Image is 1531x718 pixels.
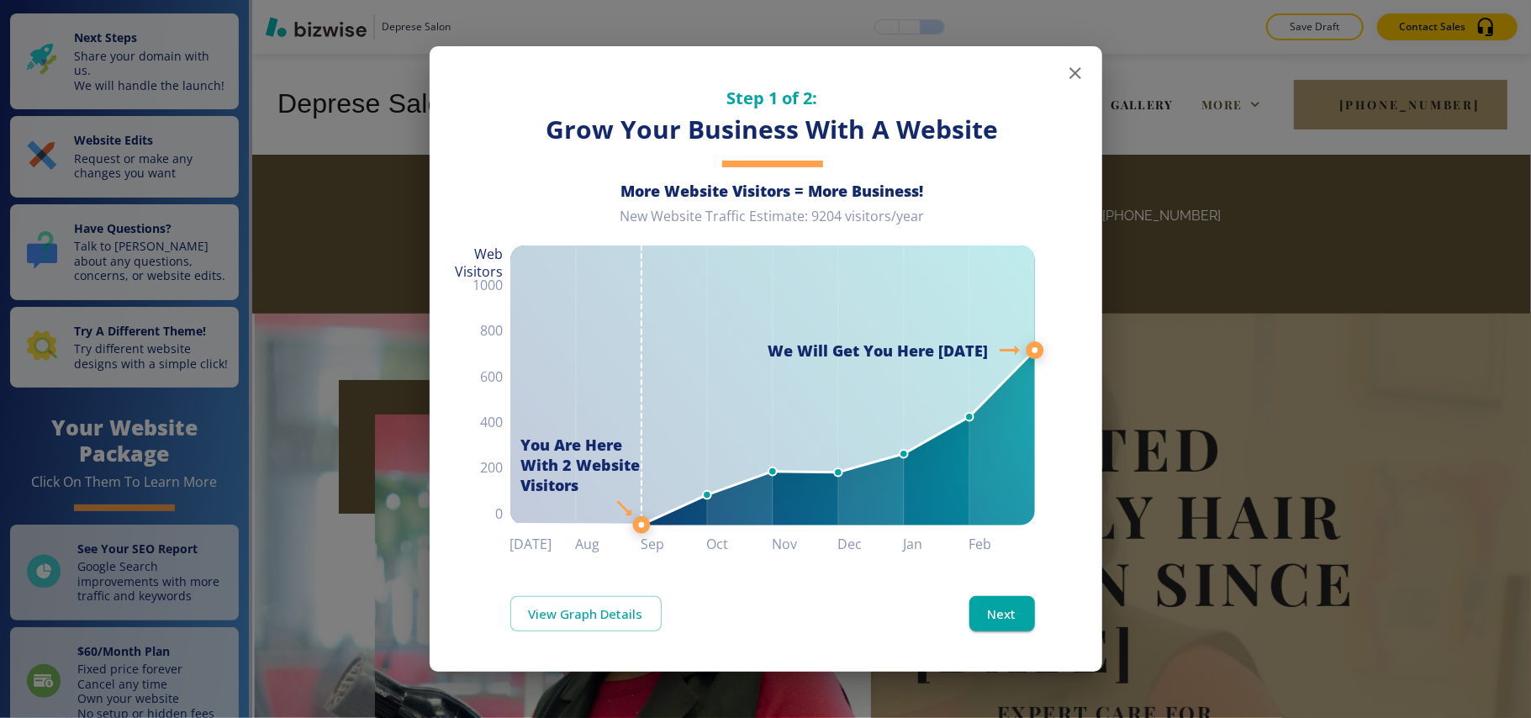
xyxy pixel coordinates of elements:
[510,208,1035,239] div: New Website Traffic Estimate: 9204 visitors/year
[969,596,1035,631] button: Next
[773,532,838,556] h6: Nov
[510,181,1035,201] h6: More Website Visitors = More Business!
[641,532,707,556] h6: Sep
[707,532,773,556] h6: Oct
[510,87,1035,109] h5: Step 1 of 2:
[838,532,904,556] h6: Dec
[510,532,576,556] h6: [DATE]
[904,532,969,556] h6: Jan
[576,532,641,556] h6: Aug
[510,596,662,631] a: View Graph Details
[510,113,1035,147] h3: Grow Your Business With A Website
[969,532,1035,556] h6: Feb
